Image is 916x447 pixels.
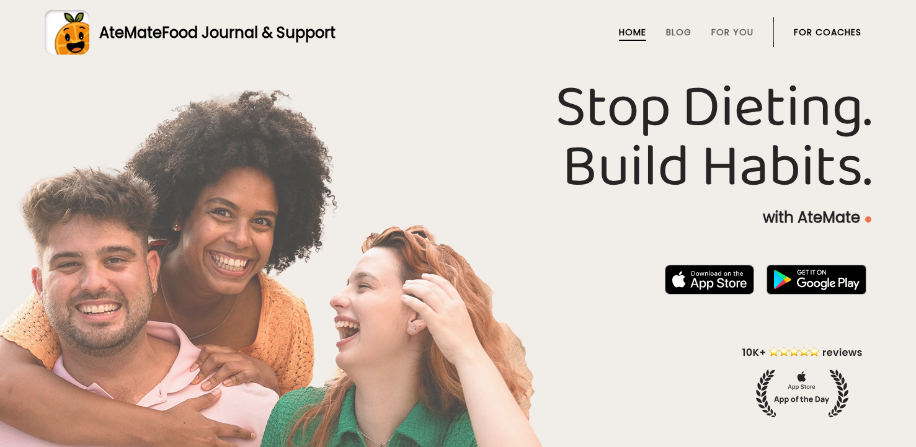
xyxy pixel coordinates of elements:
a: For Coaches [794,27,861,37]
a: Home [619,27,646,37]
a: Blog [666,27,691,37]
img: home-hero-appoftheday.png [733,345,871,417]
a: For You [711,27,754,37]
span: Food Journal & Support [162,22,336,43]
div: AteMate [89,22,336,43]
p: with AteMate [45,208,871,228]
img: badge-download-apple.svg [665,265,754,294]
img: badge-download-google.png [767,265,866,294]
h1: Stop Dieting. Build Habits. [45,79,871,198]
a: AteMateFood Journal & Support [45,10,871,55]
